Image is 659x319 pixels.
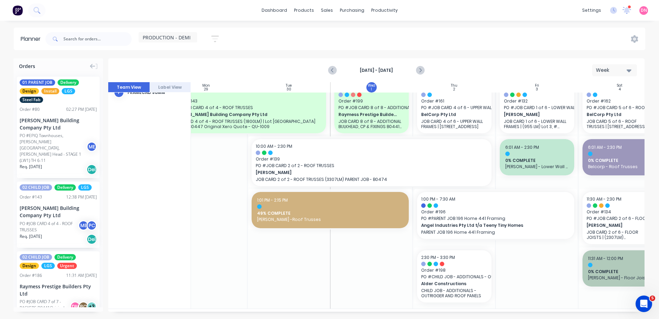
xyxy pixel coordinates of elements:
img: Profile image for Cathy [14,98,28,112]
div: 02:27 PM [DATE] [66,106,97,113]
div: Fri [535,84,539,88]
span: Home [9,233,25,238]
span: 10:00 AM - 2:30 PM [256,143,292,149]
div: PO #JOB CARD 7 of 7 - PACKERS B0441Original Xero Quote - QU-0984 [20,299,72,317]
div: Planner [21,35,44,43]
div: BC [78,301,89,312]
span: [PERSON_NAME] - Floor Joist [588,275,651,281]
div: sales [317,5,336,16]
span: Angel Industries Pty Ltd t/a Teeny Tiny Homes [421,222,555,229]
div: 29 [204,88,208,91]
span: Order # 134 [587,209,653,215]
div: Recent messageProfile image for CathySuper :) Speak soon Demi 👋🏼[PERSON_NAME]•[DATE] [7,81,131,118]
div: Close [119,11,131,23]
span: 1:01 PM - 2:15 PM [257,197,288,203]
div: PC [87,220,97,231]
div: settings [579,5,605,16]
div: 30 [286,88,291,91]
div: 2 [453,88,455,91]
div: [PERSON_NAME] Building Company Pty Ltd [20,117,97,131]
span: BelCorp Pty Ltd [421,112,481,118]
span: PO # JOB CARD 1 of 6 - LOWER WALL FRAMES | Lot 3, #[GEOGRAPHIC_DATA] Carsledine [504,105,570,111]
span: [PERSON_NAME] Building Company Pty Ltd [173,112,307,118]
div: FRAMECAD 90mm [128,89,185,96]
span: PO # JOB CARD 2 of 6 - FLOOR JOISTS | Lot 3, #[GEOGRAPHIC_DATA] [587,215,653,222]
span: PO # JOB CARD 8 of 8 - ADDITIONAL BULKHEAD, CP & FIXINGS [338,105,405,111]
img: Factory [12,5,23,16]
h2: Have an idea or feature request? [14,157,124,164]
p: JOB CARD 8 of 8 - ADDITIONAL BULKHEAD, CP & FIXINGS B0441 Original Xero Quote - QU-0984 [338,119,405,129]
div: productivity [368,5,401,16]
span: Delivery [54,184,76,191]
div: Recent message [14,87,124,95]
div: ME [78,220,89,231]
div: F [114,87,124,98]
span: News [80,233,93,238]
button: Messages [34,215,69,243]
span: Design [20,88,39,94]
div: New feature [14,195,48,203]
p: How can we help? [14,61,124,72]
div: Del [87,164,97,175]
span: PO # JOB CARD 4 of 4 - ROOF TRUSSES [173,105,322,111]
div: PO #JOB CARD 4 of 4 - ROOF TRUSSES [20,221,80,233]
p: JOB CARD 2 of 2 - ROOF TRUSSES (3307LM) PARENT JOB - B0474 [256,177,487,182]
div: DN [70,301,80,312]
div: [PERSON_NAME] Building Company Pty Ltd [20,204,97,219]
span: 6:01 AM - 2:30 PM [588,144,622,150]
span: PO # PARENT JOB 196 Home 441 Framing [421,215,570,222]
iframe: Intercom live chat [636,296,652,312]
div: 1 [371,88,372,91]
div: Order # 186 [20,272,42,279]
div: purchasing [336,5,368,16]
span: 11:31 AM - 12:00 PM [588,255,623,261]
span: Order # 198 [421,267,487,273]
div: Profile image for CathySuper :) Speak soon Demi 👋🏼[PERSON_NAME]•[DATE] [7,92,131,117]
span: Orders [19,62,35,70]
button: Share it with us [14,167,124,181]
span: [PERSON_NAME] [256,170,464,176]
span: 01 PARENT JOB [20,79,55,86]
div: [PERSON_NAME] [31,105,71,112]
span: 49% COMPLETE [257,210,403,216]
span: DN [641,7,647,13]
span: Urgent [57,263,77,269]
span: Super :) Speak soon Demi 👋🏼 [31,98,101,104]
span: Delivery [54,254,76,260]
div: Sat [617,84,622,88]
span: [PERSON_NAME] - Lower Wall Frames [505,164,569,170]
span: LGS [41,263,55,269]
p: CHILD JOB - ADDITIONALS - OUTRIGGER AND ROOF PANELS [421,288,487,298]
div: Mon [202,84,210,88]
button: Team View [108,82,150,93]
span: PO # CHILD JOB - ADDITIONALS - OUTRIGGER AND ROOF PANELS [421,274,487,280]
button: Help [103,215,138,243]
p: JOB CARD 2 of 6 - FLOOR JOISTS | (2307LM) [STREET_ADDRESS] [587,230,653,240]
span: Messages [40,233,64,238]
p: Hi [PERSON_NAME] [14,49,124,61]
span: PRODUCTION - DEMI [143,34,191,41]
div: 4 [619,88,621,91]
img: logo [14,13,55,24]
span: 0% COMPLETE [588,269,651,275]
button: News [69,215,103,243]
span: PO # JOB CARD 5 of 6 - ROOF TRUSSES | [STREET_ADDRESS] [587,105,653,111]
span: Design [20,263,39,269]
p: JOB CARD 1 of 6 - LOWER WALL FRAMES | (955 LM) Lot 3, #[GEOGRAPHIC_DATA], Carsledine [504,119,570,129]
span: 2:30 PM - 3:30 PM [421,254,455,260]
p: JOB CARD 4 of 4 - ROOF TRUSSES (1800LM) | Lot [GEOGRAPHIC_DATA] Heads, B0447 Original Xero Quote ... [173,119,322,129]
span: LGS [78,184,92,191]
span: [PERSON_NAME] [504,112,564,118]
div: New featureImprovementFactory Weekly Updates - [DATE] [7,189,131,229]
p: JOB CARD 5 of 6 - ROOF TRUSSES | [STREET_ADDRESS] [587,119,653,129]
span: 02 CHILD JOB [20,254,52,260]
div: Improvement [51,195,87,203]
span: BelCorp Pty Ltd [587,112,646,118]
span: Alder Constructions [421,281,481,287]
div: 11:31 AM [DATE] [66,272,97,279]
div: 12:38 PM [DATE] [66,194,97,200]
div: Ask a questionAI Agent and team can help [7,121,131,147]
span: 1:00 PM - 7:30 AM [421,196,455,202]
span: Steel Fab [20,97,43,103]
div: Order # 143 [20,194,42,200]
